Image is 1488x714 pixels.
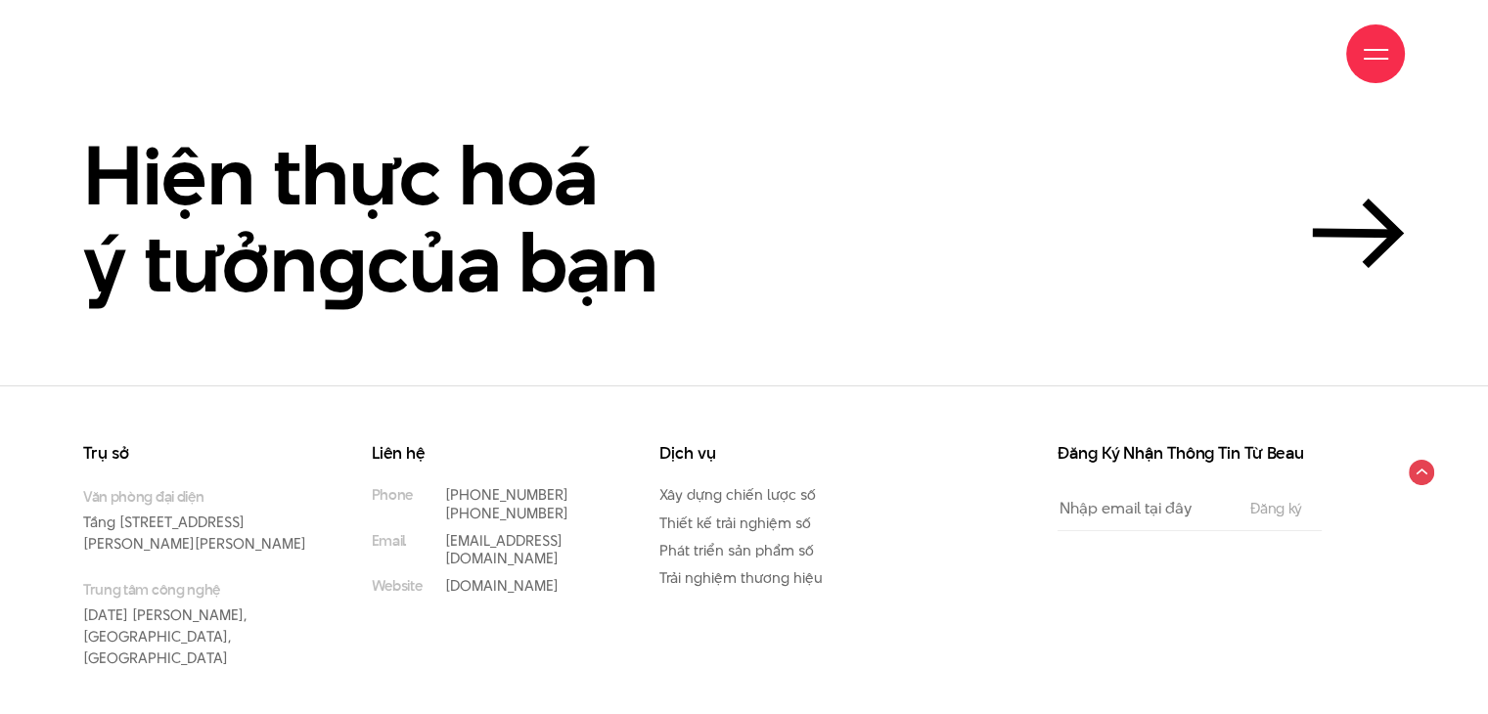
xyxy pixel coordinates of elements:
[1244,501,1308,516] input: Đăng ký
[372,486,413,504] small: Phone
[83,486,313,555] p: Tầng [STREET_ADDRESS][PERSON_NAME][PERSON_NAME]
[372,445,602,462] h3: Liên hệ
[318,205,367,320] en: g
[83,579,313,600] small: Trung tâm công nghệ
[659,540,814,560] a: Phát triển sản phẩm số
[659,484,816,505] a: Xây dựng chiến lược số
[83,132,1405,307] a: Hiện thực hoáý tưởngcủa bạn
[445,575,559,596] a: [DOMAIN_NAME]
[659,513,811,533] a: Thiết kế trải nghiệm số
[83,579,313,668] p: [DATE] [PERSON_NAME], [GEOGRAPHIC_DATA], [GEOGRAPHIC_DATA]
[83,132,658,307] h2: Hiện thực hoá ý tưởn của bạn
[659,445,889,462] h3: Dịch vụ
[83,486,313,507] small: Văn phòng đại diện
[445,484,568,505] a: [PHONE_NUMBER]
[1058,486,1231,530] input: Nhập email tại đây
[372,532,406,550] small: Email
[1058,445,1322,462] h3: Đăng Ký Nhận Thông Tin Từ Beau
[83,445,313,462] h3: Trụ sở
[659,567,823,588] a: Trải nghiệm thương hiệu
[372,577,423,595] small: Website
[445,530,563,568] a: [EMAIL_ADDRESS][DOMAIN_NAME]
[445,503,568,523] a: [PHONE_NUMBER]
